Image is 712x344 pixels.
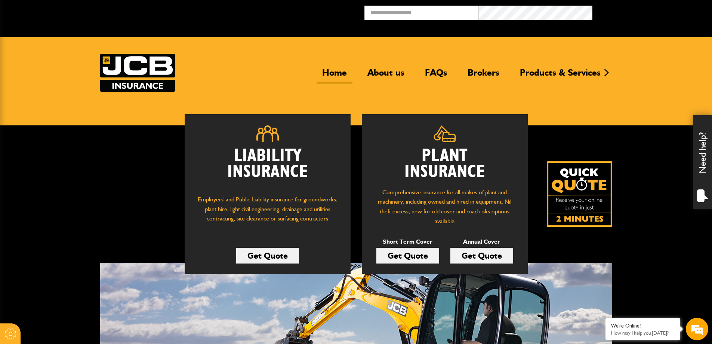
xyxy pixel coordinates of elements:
[693,115,712,209] div: Need help?
[450,248,513,264] a: Get Quote
[362,67,410,84] a: About us
[236,248,299,264] a: Get Quote
[419,67,453,84] a: FAQs
[514,67,606,84] a: Products & Services
[450,237,513,247] p: Annual Cover
[373,188,517,226] p: Comprehensive insurance for all makes of plant and machinery, including owned and hired in equipm...
[376,237,439,247] p: Short Term Cover
[547,161,612,227] a: Get your insurance quote isn just 2-minutes
[376,248,439,264] a: Get Quote
[611,323,675,329] div: We're Online!
[100,54,175,92] img: JCB Insurance Services logo
[592,6,706,17] button: Broker Login
[196,195,339,231] p: Employers' and Public Liability insurance for groundworks, plant hire, light civil engineering, d...
[317,67,352,84] a: Home
[462,67,505,84] a: Brokers
[196,148,339,188] h2: Liability Insurance
[547,161,612,227] img: Quick Quote
[373,148,517,180] h2: Plant Insurance
[611,330,675,336] p: How may I help you today?
[100,54,175,92] a: JCB Insurance Services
